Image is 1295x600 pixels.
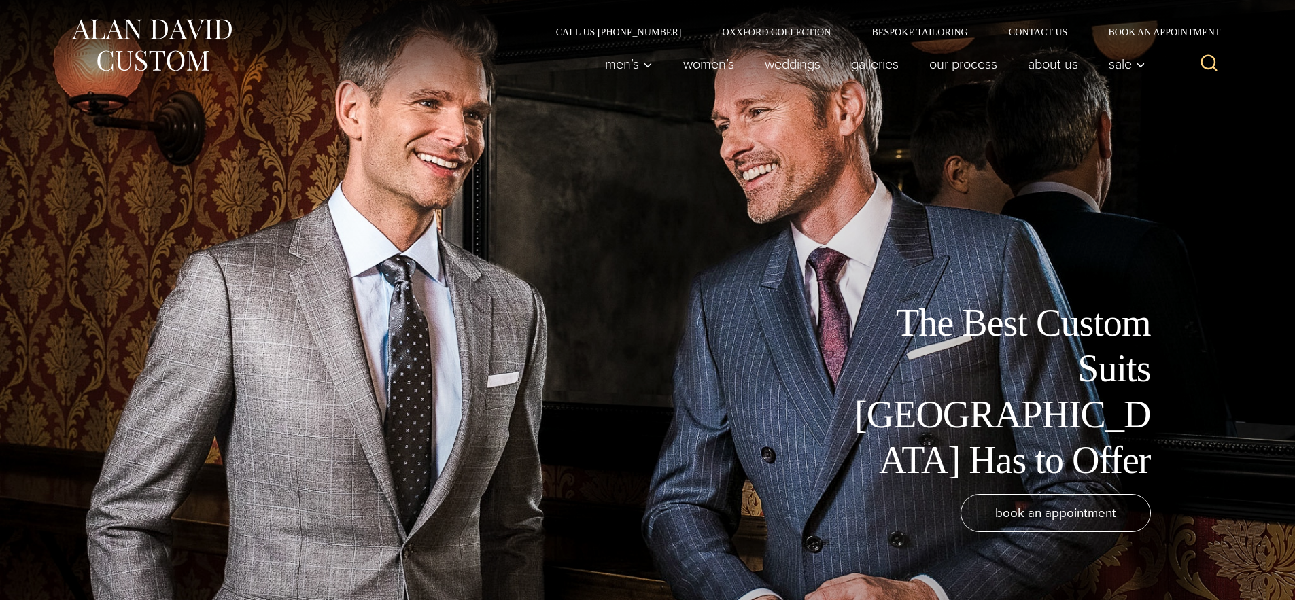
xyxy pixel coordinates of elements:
a: weddings [749,50,835,77]
span: Sale [1109,57,1145,71]
a: About Us [1012,50,1093,77]
h1: The Best Custom Suits [GEOGRAPHIC_DATA] Has to Offer [845,300,1151,483]
a: Our Process [914,50,1012,77]
a: Galleries [835,50,914,77]
a: Book an Appointment [1088,27,1225,37]
a: Bespoke Tailoring [851,27,988,37]
nav: Secondary Navigation [536,27,1226,37]
span: book an appointment [995,503,1116,523]
img: Alan David Custom [70,15,233,75]
a: Call Us [PHONE_NUMBER] [536,27,702,37]
nav: Primary Navigation [589,50,1152,77]
a: Contact Us [988,27,1088,37]
button: View Search Form [1193,48,1226,80]
a: book an appointment [961,494,1151,532]
a: Oxxford Collection [702,27,851,37]
span: Men’s [605,57,653,71]
a: Women’s [668,50,749,77]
